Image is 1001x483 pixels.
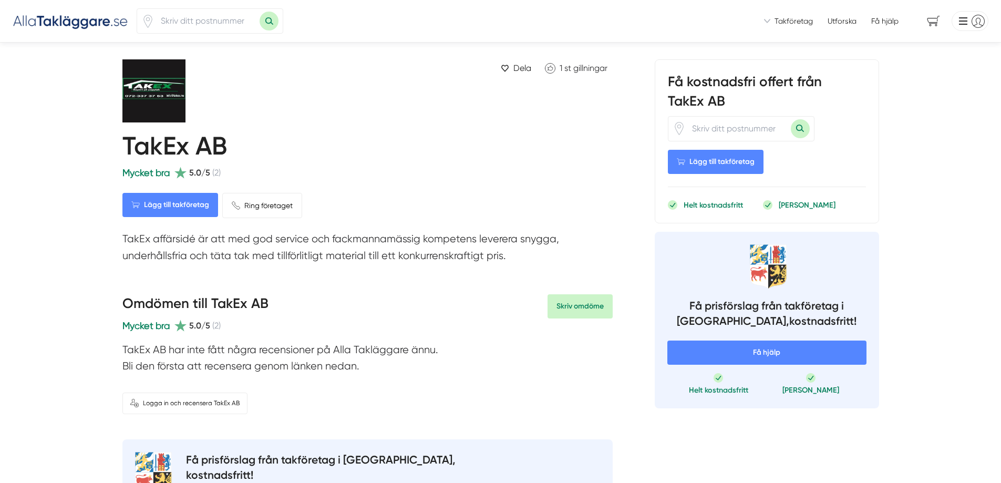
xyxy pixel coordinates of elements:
input: Skriv ditt postnummer [154,9,260,33]
input: Skriv ditt postnummer [686,117,791,141]
span: Klicka för att använda din position. [141,15,154,28]
span: 5.0/5 [189,319,210,332]
span: 5.0/5 [189,166,210,179]
svg: Pin / Karta [673,122,686,135]
a: Dela [497,59,535,77]
span: Takföretag [775,16,813,26]
span: Logga in och recensera TakEx AB [143,398,240,408]
span: Få hjälp [871,16,899,26]
p: Helt kostnadsfritt [684,200,743,210]
a: Utforska [828,16,856,26]
span: navigation-cart [920,12,947,30]
a: Klicka för att gilla TakEx AB [540,59,613,77]
h3: Omdömen till TakEx AB [122,294,269,318]
a: Logga in och recensera TakEx AB [122,393,247,414]
span: Mycket bra [122,320,170,331]
p: Helt kostnadsfritt [689,385,748,395]
button: Sök med postnummer [260,12,278,30]
img: Alla Takläggare [13,12,128,29]
span: Få hjälp [667,341,866,365]
: Lägg till takföretag [668,150,763,174]
span: (2) [212,319,221,332]
p: TakEx AB har inte fått några recensioner på Alla Takläggare ännu. Bli den första att recensera ge... [122,342,613,380]
span: Klicka för att använda din position. [673,122,686,135]
span: Dela [513,61,531,75]
p: [PERSON_NAME] [779,200,835,210]
span: st gillningar [564,63,607,73]
span: (2) [212,166,221,179]
span: 1 [560,63,562,73]
h4: Få prisförslag från takföretag i [GEOGRAPHIC_DATA], kostnadsfritt! [667,298,866,332]
a: Skriv omdöme [548,294,613,318]
h3: Få kostnadsfri offert från TakEx AB [668,73,866,116]
img: Logotyp TakEx AB [122,59,238,122]
a: Ring företaget [222,193,302,218]
: Lägg till takföretag [122,193,218,217]
button: Sök med postnummer [791,119,810,138]
h1: TakEx AB [122,131,227,166]
p: TakEx affärsidé är att med god service och fackmannamässig kompetens leverera snygga, underhållsf... [122,231,613,269]
span: Mycket bra [122,167,170,178]
svg: Pin / Karta [141,15,154,28]
p: [PERSON_NAME] [782,385,839,395]
span: Ring företaget [244,200,293,211]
